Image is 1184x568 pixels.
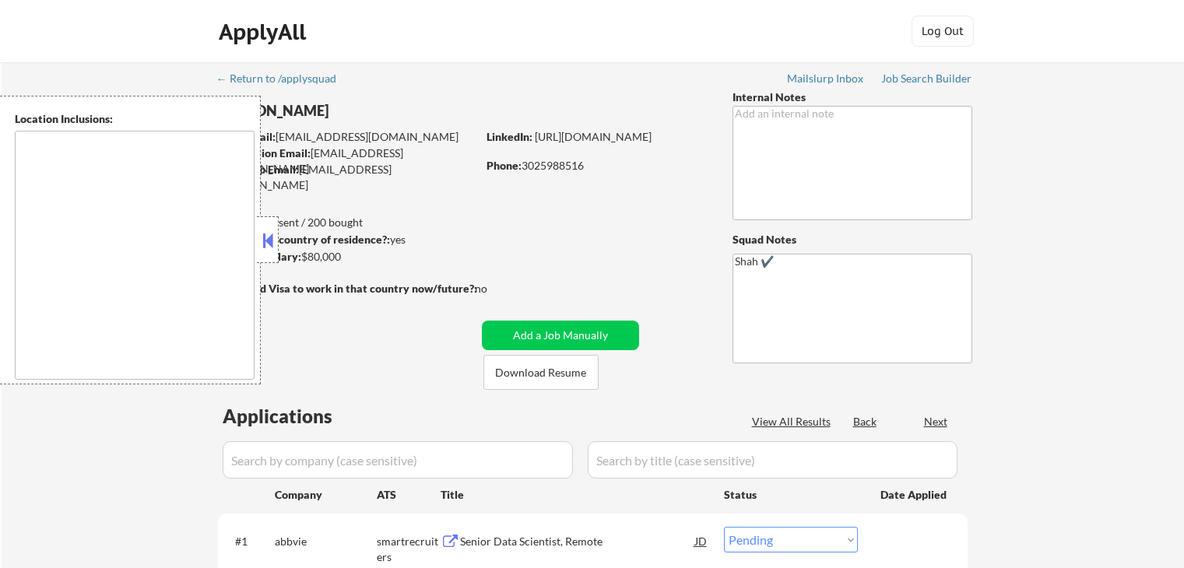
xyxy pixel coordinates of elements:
div: [EMAIL_ADDRESS][DOMAIN_NAME] [219,146,476,176]
div: Job Search Builder [881,73,972,84]
div: Squad Notes [733,232,972,247]
strong: Will need Visa to work in that country now/future?: [218,282,477,295]
div: 151 sent / 200 bought [217,215,476,230]
div: ← Return to /applysquad [216,73,351,84]
button: Log Out [912,16,974,47]
strong: Can work in country of residence?: [217,233,390,246]
div: [PERSON_NAME] [218,101,538,121]
div: 3025988516 [487,158,707,174]
a: Mailslurp Inbox [787,72,865,88]
div: Mailslurp Inbox [787,73,865,84]
a: ← Return to /applysquad [216,72,351,88]
div: Company [275,487,377,503]
input: Search by company (case sensitive) [223,441,573,479]
strong: LinkedIn: [487,130,532,143]
div: Internal Notes [733,89,972,105]
div: [EMAIL_ADDRESS][DOMAIN_NAME] [219,129,476,145]
button: Download Resume [483,355,599,390]
input: Search by title (case sensitive) [588,441,957,479]
strong: Phone: [487,159,522,172]
div: Next [924,414,949,430]
div: View All Results [752,414,835,430]
div: Back [853,414,878,430]
div: smartrecruiters [377,534,441,564]
div: ATS [377,487,441,503]
div: ApplyAll [219,19,311,45]
div: [EMAIL_ADDRESS][DOMAIN_NAME] [218,162,476,192]
button: Add a Job Manually [482,321,639,350]
div: Title [441,487,709,503]
a: [URL][DOMAIN_NAME] [535,130,652,143]
div: Senior Data Scientist, Remote [460,534,695,549]
div: no [475,281,519,296]
div: JD [694,527,709,555]
div: Date Applied [880,487,949,503]
div: $80,000 [217,249,476,265]
div: yes [217,232,472,247]
div: Location Inclusions: [15,111,255,127]
div: abbvie [275,534,377,549]
div: Applications [223,407,377,426]
div: Status [724,480,858,508]
div: #1 [235,534,262,549]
